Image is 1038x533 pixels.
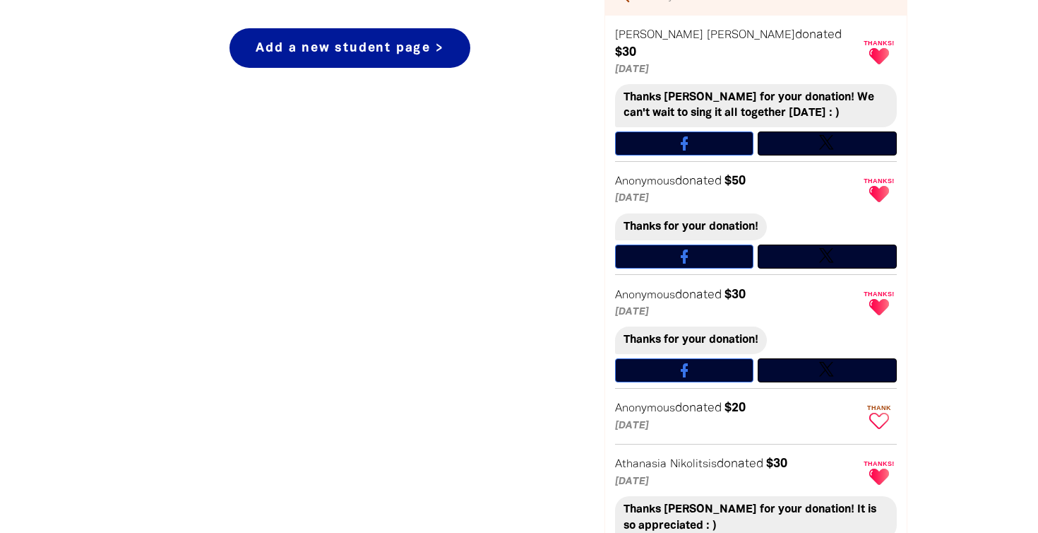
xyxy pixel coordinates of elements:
p: [DATE] [615,304,859,321]
em: Anonymous [615,177,675,187]
div: Thanks [PERSON_NAME] for your donation! We can't wait to sing it all together [DATE] : ) [615,84,897,127]
div: Thanks for your donation! [615,213,767,240]
span: donated [795,29,842,40]
p: [DATE] [615,418,859,435]
span: donated [675,289,722,300]
em: $30 [615,47,636,58]
div: Thanks for your donation! [615,327,767,353]
em: Anonymous [615,291,675,300]
em: $50 [724,175,746,187]
span: donated [717,458,763,469]
em: $20 [724,402,746,414]
button: Thank [861,399,897,435]
em: [PERSON_NAME] [615,30,703,40]
em: Nikolitsis [670,459,717,469]
span: donated [675,402,722,414]
span: Thank [861,404,897,411]
a: Add a new student page > [229,28,470,68]
p: [DATE] [615,474,859,491]
em: Anonymous [615,404,675,414]
p: [DATE] [615,190,859,207]
em: Athanasia [615,459,667,469]
em: [PERSON_NAME] [707,30,795,40]
em: $30 [724,289,746,300]
span: donated [675,175,722,187]
em: $30 [766,458,787,469]
p: [DATE] [615,61,859,78]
